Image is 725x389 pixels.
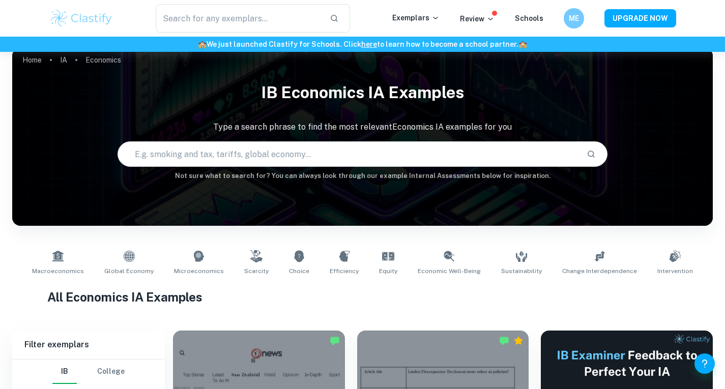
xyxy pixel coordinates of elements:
span: Equity [379,266,397,276]
span: Microeconomics [174,266,224,276]
h6: ME [568,13,579,24]
input: Search for any exemplars... [156,4,322,33]
h6: Filter exemplars [12,331,165,359]
p: Review [460,13,495,24]
img: Marked [499,336,509,346]
a: Schools [515,14,543,22]
span: 🏫 [198,40,207,48]
img: Clastify logo [49,8,114,28]
a: Home [22,53,42,67]
h1: All Economics IA Examples [47,288,678,306]
a: IA [60,53,67,67]
input: E.g. smoking and tax, tariffs, global economy... [118,140,579,168]
button: ME [564,8,584,28]
p: Exemplars [392,12,440,23]
span: Efficiency [330,266,359,276]
div: Premium [513,336,524,346]
span: Macroeconomics [32,266,84,276]
p: Type a search phrase to find the most relevant Economics IA examples for you [12,121,713,133]
h6: We just launched Clastify for Schools. Click to learn how to become a school partner. [2,39,723,50]
a: here [361,40,377,48]
span: Scarcity [244,266,269,276]
h1: IB Economics IA examples [12,76,713,109]
span: Choice [289,266,309,276]
span: Change Interdependence [562,266,637,276]
span: Economic Well-Being [418,266,481,276]
button: Help and Feedback [694,353,715,374]
button: IB [52,360,77,384]
button: Search [583,145,600,163]
button: UPGRADE NOW [604,9,676,27]
span: Sustainability [501,266,542,276]
div: Filter type choice [52,360,125,384]
span: Intervention [657,266,693,276]
h6: Not sure what to search for? You can always look through our example Internal Assessments below f... [12,171,713,181]
span: 🏫 [518,40,527,48]
p: Economics [85,54,121,66]
img: Marked [330,336,340,346]
button: College [97,360,125,384]
span: Global Economy [104,266,154,276]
